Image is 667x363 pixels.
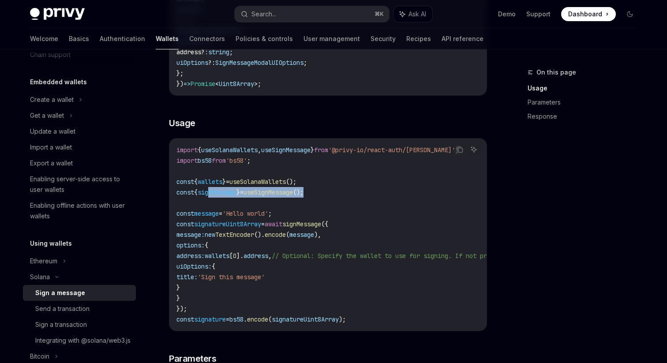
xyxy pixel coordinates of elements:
[30,28,58,49] a: Welcome
[176,146,198,154] span: import
[229,178,286,186] span: useSolanaWallets
[176,220,194,228] span: const
[568,10,602,19] span: Dashboard
[233,252,236,260] span: 0
[623,7,637,21] button: Toggle dark mode
[261,146,311,154] span: useSignMessage
[272,315,339,323] span: signatureUint8Array
[189,28,225,49] a: Connectors
[314,146,328,154] span: from
[265,231,286,239] span: encode
[222,178,226,186] span: }
[30,238,72,249] h5: Using wallets
[268,252,272,260] span: ,
[235,6,389,22] button: Search...⌘K
[205,231,215,239] span: new
[30,158,73,168] div: Export a wallet
[236,28,293,49] a: Policies & controls
[236,188,240,196] span: }
[194,178,198,186] span: {
[194,188,198,196] span: {
[23,198,136,224] a: Enabling offline actions with user wallets
[176,252,205,260] span: address:
[219,210,222,217] span: =
[215,59,304,67] span: SignMessageModalUIOptions
[201,146,258,154] span: useSolanaWallets
[205,241,208,249] span: {
[35,303,90,314] div: Send a transaction
[176,241,205,249] span: options:
[498,10,516,19] a: Demo
[321,220,328,228] span: ({
[198,146,201,154] span: {
[194,220,261,228] span: signatureUint8Array
[304,28,360,49] a: User management
[229,315,244,323] span: bs58
[30,126,75,137] div: Update a wallet
[100,28,145,49] a: Authentication
[229,252,233,260] span: [
[468,144,480,155] button: Ask AI
[251,9,276,19] div: Search...
[30,272,50,282] div: Solana
[229,48,233,56] span: ;
[304,59,307,67] span: ;
[339,315,346,323] span: );
[176,262,212,270] span: uiOptions:
[176,231,205,239] span: message:
[328,146,455,154] span: '@privy-io/react-auth/[PERSON_NAME]'
[198,157,212,165] span: bs58
[176,157,198,165] span: import
[176,80,184,88] span: })
[176,178,194,186] span: const
[311,146,314,154] span: }
[226,157,247,165] span: 'bs58'
[561,7,616,21] a: Dashboard
[176,294,180,302] span: }
[30,351,49,362] div: Bitcoin
[212,262,215,270] span: {
[240,188,244,196] span: =
[30,110,64,121] div: Get a wallet
[528,95,644,109] a: Parameters
[23,285,136,301] a: Sign a message
[198,188,236,196] span: signMessage
[205,48,208,56] span: :
[169,117,195,129] span: Usage
[268,210,272,217] span: ;
[212,157,226,165] span: from
[35,335,131,346] div: Integrating with @solana/web3.js
[442,28,483,49] a: API reference
[528,109,644,123] a: Response
[268,315,272,323] span: (
[289,231,314,239] span: message
[393,6,432,22] button: Ask AI
[30,200,131,221] div: Enabling offline actions with user wallets
[236,252,244,260] span: ].
[215,80,219,88] span: <
[69,28,89,49] a: Basics
[265,220,282,228] span: await
[247,315,268,323] span: encode
[30,174,131,195] div: Enabling server-side access to user wallets
[176,305,187,313] span: });
[30,94,74,105] div: Create a wallet
[23,301,136,317] a: Send a transaction
[314,231,321,239] span: ),
[375,11,384,18] span: ⌘ K
[247,157,251,165] span: ;
[176,48,205,56] span: address?
[198,178,222,186] span: wallets
[30,256,57,266] div: Ethereum
[30,8,85,20] img: dark logo
[254,80,258,88] span: >
[406,28,431,49] a: Recipes
[272,252,621,260] span: // Optional: Specify the wallet to use for signing. If not provided, the first wallet will be used.
[254,231,265,239] span: ().
[215,231,254,239] span: TextEncoder
[184,80,191,88] span: =>
[198,273,265,281] span: 'Sign this message'
[219,80,254,88] span: Uint8Array
[23,171,136,198] a: Enabling server-side access to user wallets
[176,188,194,196] span: const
